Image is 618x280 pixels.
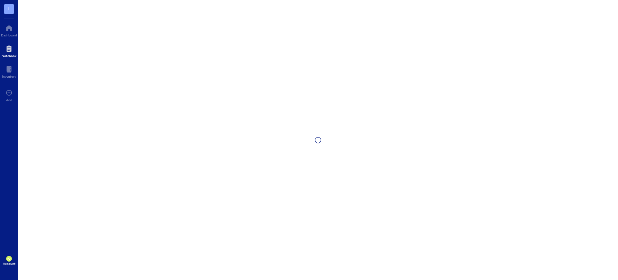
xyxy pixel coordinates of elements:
span: T [7,4,11,12]
a: Dashboard [1,23,17,37]
div: Account [3,262,15,266]
div: Inventory [2,74,16,78]
a: Notebook [2,43,16,58]
div: Dashboard [1,33,17,37]
a: Inventory [2,64,16,78]
div: Add [6,98,12,102]
span: PO [7,257,11,260]
div: Notebook [2,54,16,58]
